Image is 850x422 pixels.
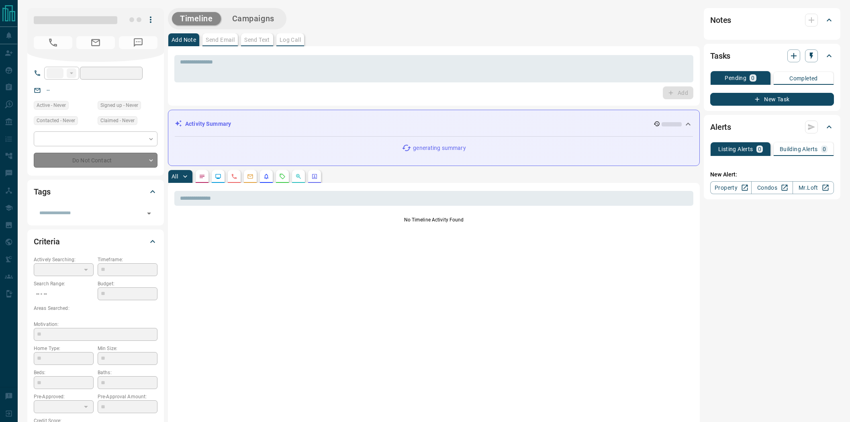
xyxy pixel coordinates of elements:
[100,117,135,125] span: Claimed - Never
[37,101,66,109] span: Active - Never
[100,101,138,109] span: Signed up - Never
[710,14,731,27] h2: Notes
[76,36,115,49] span: No Email
[34,321,157,328] p: Motivation:
[175,117,693,131] div: Activity Summary
[143,208,155,219] button: Open
[34,182,157,201] div: Tags
[172,37,196,43] p: Add Note
[279,173,286,180] svg: Requests
[710,170,834,179] p: New Alert:
[751,181,793,194] a: Condos
[751,75,754,81] p: 0
[263,173,270,180] svg: Listing Alerts
[34,287,94,301] p: -- - --
[758,146,761,152] p: 0
[98,256,157,263] p: Timeframe:
[710,49,730,62] h2: Tasks
[47,87,50,93] a: --
[710,117,834,137] div: Alerts
[413,144,466,152] p: generating summary
[710,46,834,66] div: Tasks
[98,369,157,376] p: Baths:
[34,369,94,376] p: Beds:
[34,232,157,251] div: Criteria
[224,12,282,25] button: Campaigns
[710,181,752,194] a: Property
[185,120,231,128] p: Activity Summary
[823,146,826,152] p: 0
[710,93,834,106] button: New Task
[725,75,746,81] p: Pending
[710,121,731,133] h2: Alerts
[98,280,157,287] p: Budget:
[34,305,157,312] p: Areas Searched:
[780,146,818,152] p: Building Alerts
[215,173,221,180] svg: Lead Browsing Activity
[174,216,693,223] p: No Timeline Activity Found
[34,280,94,287] p: Search Range:
[119,36,157,49] span: No Number
[789,76,818,81] p: Completed
[34,256,94,263] p: Actively Searching:
[34,153,157,168] div: Do Not Contact
[34,235,60,248] h2: Criteria
[311,173,318,180] svg: Agent Actions
[231,173,237,180] svg: Calls
[34,393,94,400] p: Pre-Approved:
[710,10,834,30] div: Notes
[172,12,221,25] button: Timeline
[98,345,157,352] p: Min Size:
[793,181,834,194] a: Mr.Loft
[98,393,157,400] p: Pre-Approval Amount:
[37,117,75,125] span: Contacted - Never
[199,173,205,180] svg: Notes
[718,146,753,152] p: Listing Alerts
[34,345,94,352] p: Home Type:
[295,173,302,180] svg: Opportunities
[34,185,50,198] h2: Tags
[34,36,72,49] span: No Number
[172,174,178,179] p: All
[247,173,253,180] svg: Emails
